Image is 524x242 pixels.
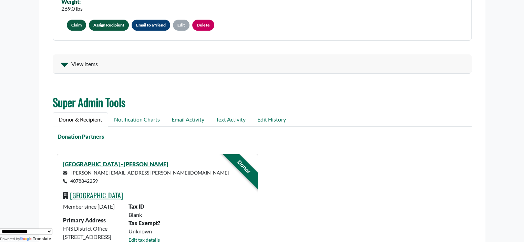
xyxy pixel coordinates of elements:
[89,20,129,31] a: Assign Recipient
[108,112,166,127] a: Notification Charts
[70,190,123,200] a: [GEOGRAPHIC_DATA]
[129,220,160,226] b: Tax Exempt?
[71,60,98,68] span: View Items
[132,20,170,31] button: Email to a friend
[20,237,33,242] img: Google Translate
[20,236,51,241] a: Translate
[210,112,251,127] a: Text Activity
[129,203,144,210] b: Tax ID
[67,20,86,31] button: Claim
[63,217,106,223] strong: Primary Address
[124,211,256,219] div: Blank
[61,4,83,13] div: 269.0 lbs
[63,161,168,167] a: [GEOGRAPHIC_DATA] - [PERSON_NAME]
[63,170,229,184] small: [PERSON_NAME][EMAIL_ADDRESS][PERSON_NAME][DOMAIN_NAME] 4078842259
[173,20,189,31] a: Edit
[251,112,292,127] a: Edit History
[166,112,210,127] a: Email Activity
[53,96,472,109] h2: Super Admin Tools
[63,202,120,211] p: Member since [DATE]
[215,138,272,195] div: Donor
[53,112,108,127] a: Donor & Recipient
[192,20,214,31] a: Delete
[49,133,468,141] div: Donation Partners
